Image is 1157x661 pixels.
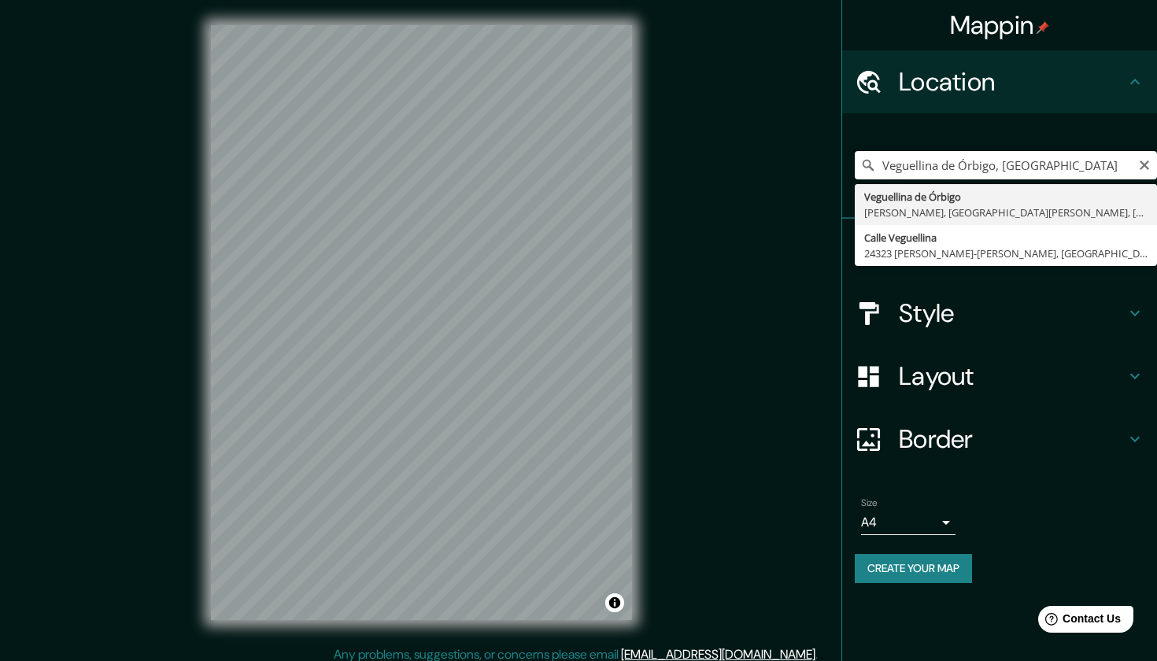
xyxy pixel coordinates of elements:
[864,205,1148,220] div: [PERSON_NAME], [GEOGRAPHIC_DATA][PERSON_NAME], [GEOGRAPHIC_DATA]
[899,423,1126,455] h4: Border
[855,554,972,583] button: Create your map
[861,497,878,510] label: Size
[842,219,1157,282] div: Pins
[842,50,1157,113] div: Location
[864,230,1148,246] div: Calle Veguellina
[899,360,1126,392] h4: Layout
[899,234,1126,266] h4: Pins
[842,408,1157,471] div: Border
[855,151,1157,179] input: Pick your city or area
[1017,600,1140,644] iframe: Help widget launcher
[950,9,1050,41] h4: Mappin
[211,25,632,620] canvas: Map
[842,345,1157,408] div: Layout
[861,510,956,535] div: A4
[1138,157,1151,172] button: Clear
[605,593,624,612] button: Toggle attribution
[1037,21,1049,34] img: pin-icon.png
[899,297,1126,329] h4: Style
[864,189,1148,205] div: Veguellina de Órbigo
[899,66,1126,98] h4: Location
[864,246,1148,261] div: 24323 [PERSON_NAME]-[PERSON_NAME], [GEOGRAPHIC_DATA][PERSON_NAME], [GEOGRAPHIC_DATA]
[842,282,1157,345] div: Style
